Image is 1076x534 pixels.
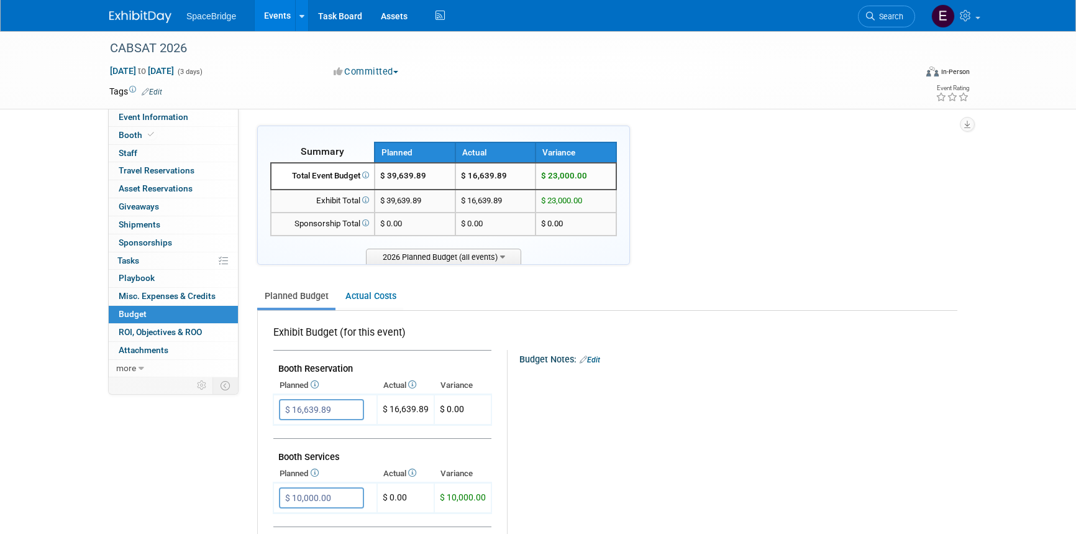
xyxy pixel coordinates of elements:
[116,363,136,373] span: more
[541,196,582,205] span: $ 23,000.00
[109,65,175,76] span: [DATE] [DATE]
[119,219,160,229] span: Shipments
[455,163,536,190] td: $ 16,639.89
[119,291,216,301] span: Misc. Expenses & Credits
[119,112,188,122] span: Event Information
[383,404,429,414] span: $ 16,639.89
[106,37,896,60] div: CABSAT 2026
[109,342,238,359] a: Attachments
[109,198,238,216] a: Giveaways
[276,195,369,207] div: Exhibit Total
[109,85,162,98] td: Tags
[926,67,939,76] img: Format-Inperson.png
[338,285,403,308] a: Actual Costs
[273,377,377,394] th: Planned
[136,66,148,76] span: to
[440,492,486,502] span: $ 10,000.00
[936,85,969,91] div: Event Rating
[213,377,239,394] td: Toggle Event Tabs
[380,171,426,180] span: $ 39,639.89
[119,148,137,158] span: Staff
[119,345,168,355] span: Attachments
[455,190,536,213] td: $ 16,639.89
[109,306,238,323] a: Budget
[519,350,956,366] div: Budget Notes:
[109,109,238,126] a: Event Information
[119,273,155,283] span: Playbook
[119,130,157,140] span: Booth
[377,377,434,394] th: Actual
[273,439,491,466] td: Booth Services
[119,309,147,319] span: Budget
[109,324,238,341] a: ROI, Objectives & ROO
[109,288,238,305] a: Misc. Expenses & Credits
[142,88,162,96] a: Edit
[273,326,486,346] div: Exhibit Budget (for this event)
[109,270,238,287] a: Playbook
[273,465,377,482] th: Planned
[109,234,238,252] a: Sponsorships
[257,285,335,308] a: Planned Budget
[377,483,434,513] td: $ 0.00
[176,68,203,76] span: (3 days)
[191,377,213,394] td: Personalize Event Tab Strip
[931,4,955,28] img: Elizabeth Gelerman
[109,360,238,377] a: more
[276,170,369,182] div: Total Event Budget
[858,6,915,27] a: Search
[119,327,202,337] span: ROI, Objectives & ROO
[301,145,344,157] span: Summary
[440,404,464,414] span: $ 0.00
[329,65,403,78] button: Committed
[273,351,491,377] td: Booth Reservation
[119,237,172,247] span: Sponsorships
[380,219,402,228] span: $ 0.00
[109,216,238,234] a: Shipments
[109,252,238,270] a: Tasks
[119,183,193,193] span: Asset Reservations
[941,67,970,76] div: In-Person
[375,142,455,163] th: Planned
[148,131,154,138] i: Booth reservation complete
[455,213,536,236] td: $ 0.00
[541,219,563,228] span: $ 0.00
[119,201,159,211] span: Giveaways
[117,255,139,265] span: Tasks
[109,11,171,23] img: ExhibitDay
[536,142,616,163] th: Variance
[109,180,238,198] a: Asset Reservations
[109,162,238,180] a: Travel Reservations
[186,11,236,21] span: SpaceBridge
[380,196,421,205] span: $ 39,639.89
[109,145,238,162] a: Staff
[276,218,369,230] div: Sponsorship Total
[541,171,587,180] span: $ 23,000.00
[434,465,491,482] th: Variance
[434,377,491,394] th: Variance
[109,127,238,144] a: Booth
[455,142,536,163] th: Actual
[377,465,434,482] th: Actual
[366,249,521,264] span: 2026 Planned Budget (all events)
[842,65,970,83] div: Event Format
[580,356,600,364] a: Edit
[875,12,903,21] span: Search
[119,165,194,175] span: Travel Reservations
